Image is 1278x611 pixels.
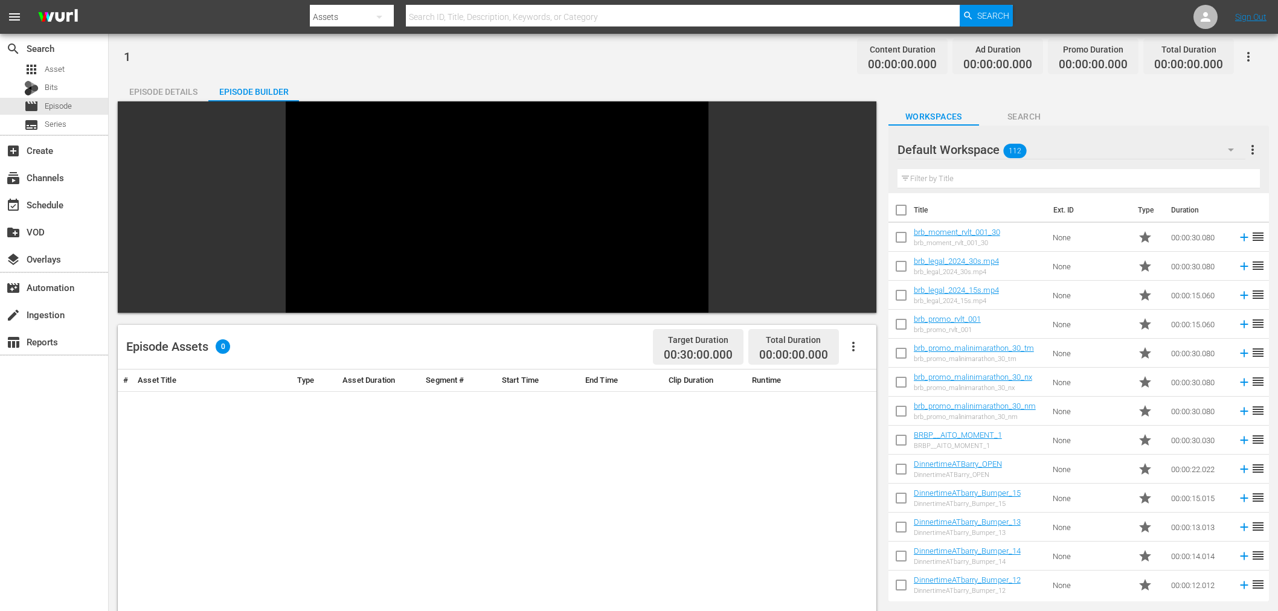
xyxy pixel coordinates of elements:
th: Segment # [421,369,497,392]
a: brb_moment_rvlt_001_30 [914,228,1000,237]
a: brb_promo_malinimarathon_30_nm [914,401,1036,411]
th: Asset Duration [338,369,421,392]
span: reorder [1251,345,1265,360]
td: 00:00:30.080 [1166,339,1233,368]
th: End Time [580,369,664,392]
svg: Add to Episode [1238,318,1251,331]
div: brb_legal_2024_30s.mp4 [914,268,999,276]
td: 00:00:13.013 [1166,513,1233,542]
span: more_vert [1245,142,1260,157]
div: DinnertimeATbarry_Bumper_13 [914,529,1021,537]
a: DinnertimeATbarry_Bumper_13 [914,517,1021,526]
a: brb_promo_malinimarathon_30_tm [914,344,1034,353]
div: brb_promo_rvlt_001 [914,326,981,334]
span: Promo [1138,317,1152,331]
div: Episode Builder [208,77,299,106]
div: Ad Duration [963,41,1032,58]
td: None [1048,252,1133,281]
span: Channels [6,171,21,185]
span: 00:00:00.000 [1059,58,1128,72]
th: Clip Duration [664,369,747,392]
div: Promo Duration [1059,41,1128,58]
div: Total Duration [1154,41,1223,58]
th: Type [1131,193,1164,227]
a: DinnertimeATbarry_Bumper_14 [914,546,1021,555]
a: DinnertimeATbarry_Bumper_15 [914,488,1021,497]
td: None [1048,542,1133,571]
svg: Add to Episode [1238,462,1251,476]
span: 00:00:00.000 [759,348,828,362]
span: reorder [1251,258,1265,273]
td: 00:00:22.022 [1166,455,1233,484]
img: ans4CAIJ8jUAAAAAAAAAAAAAAAAAAAAAAAAgQb4GAAAAAAAAAAAAAAAAAAAAAAAAJMjXAAAAAAAAAAAAAAAAAAAAAAAAgAT5G... [29,3,87,31]
a: BRBP__AITO_MOMENT_1 [914,430,1002,440]
span: 0 [216,339,230,354]
span: VOD [6,225,21,240]
span: Search [977,5,1009,27]
div: DinnertimeATBarry_OPEN [914,471,1002,479]
svg: Add to Episode [1238,289,1251,302]
span: Overlays [6,252,21,267]
td: 00:00:30.030 [1166,426,1233,455]
span: reorder [1251,432,1265,447]
div: Episode Details [118,77,208,106]
td: 00:00:30.080 [1166,223,1233,252]
th: Ext. ID [1046,193,1131,227]
span: reorder [1251,490,1265,505]
div: Target Duration [664,331,733,348]
div: DinnertimeATbarry_Bumper_14 [914,558,1021,566]
div: DinnertimeATbarry_Bumper_15 [914,500,1021,508]
th: Title [914,193,1047,227]
svg: Add to Episode [1238,405,1251,418]
a: brb_legal_2024_30s.mp4 [914,257,999,266]
span: Reports [6,335,21,350]
div: brb_promo_malinimarathon_30_nm [914,413,1036,421]
span: Promo [1138,462,1152,476]
span: 00:00:00.000 [963,58,1032,72]
div: Content Duration [868,41,937,58]
span: Promo [1138,520,1152,534]
span: menu [7,10,22,24]
span: Promo [1138,578,1152,592]
th: Asset Title [133,369,262,392]
span: 00:30:00.000 [664,348,733,362]
span: reorder [1251,577,1265,592]
td: None [1048,513,1133,542]
button: Search [960,5,1013,27]
th: # [118,369,133,392]
svg: Add to Episode [1238,491,1251,505]
a: brb_promo_rvlt_001 [914,315,981,324]
span: 112 [1003,138,1026,164]
td: None [1048,397,1133,426]
td: None [1048,310,1133,339]
span: reorder [1251,374,1265,389]
svg: Add to Episode [1238,376,1251,389]
span: Episode [24,99,39,114]
td: None [1048,368,1133,397]
span: Promo [1138,230,1152,245]
div: DinnertimeATbarry_Bumper_12 [914,587,1021,595]
span: reorder [1251,403,1265,418]
td: None [1048,426,1133,455]
span: Promo [1138,375,1152,389]
div: brb_legal_2024_15s.mp4 [914,297,999,305]
span: reorder [1251,461,1265,476]
td: None [1048,484,1133,513]
span: Bits [45,82,58,94]
span: Promo [1138,433,1152,447]
span: Search [6,42,21,56]
td: 00:00:30.080 [1166,397,1233,426]
span: Promo [1138,346,1152,360]
div: brb_promo_malinimarathon_30_nx [914,384,1032,392]
svg: Add to Episode [1238,231,1251,244]
td: None [1048,339,1133,368]
td: 00:00:14.014 [1166,542,1233,571]
th: Duration [1164,193,1236,227]
span: Promo [1138,288,1152,302]
span: Promo [1138,491,1152,505]
td: 00:00:12.012 [1166,571,1233,600]
button: Episode Builder [208,77,299,101]
svg: Add to Episode [1238,260,1251,273]
span: reorder [1251,316,1265,331]
span: Workspaces [888,109,979,124]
